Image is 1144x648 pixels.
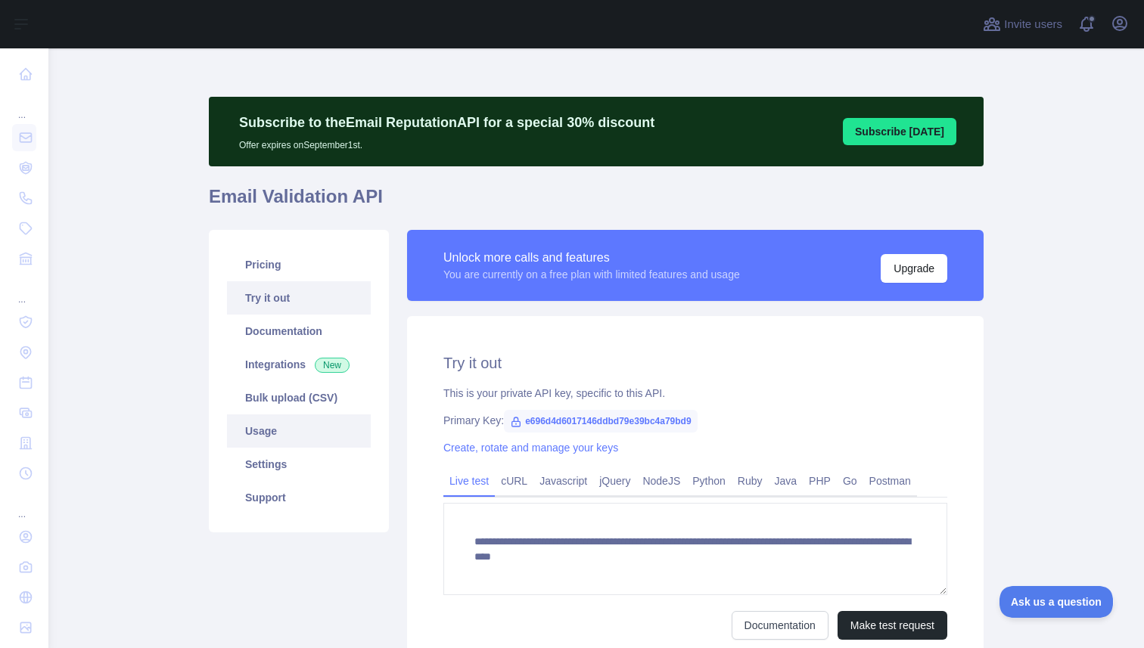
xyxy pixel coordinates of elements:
[593,469,636,493] a: jQuery
[239,112,654,133] p: Subscribe to the Email Reputation API for a special 30 % discount
[12,91,36,121] div: ...
[443,267,740,282] div: You are currently on a free plan with limited features and usage
[443,249,740,267] div: Unlock more calls and features
[838,611,947,640] button: Make test request
[843,118,956,145] button: Subscribe [DATE]
[443,352,947,374] h2: Try it out
[636,469,686,493] a: NodeJS
[980,12,1065,36] button: Invite users
[227,481,371,514] a: Support
[315,358,350,373] span: New
[769,469,804,493] a: Java
[443,469,495,493] a: Live test
[227,381,371,414] a: Bulk upload (CSV)
[443,442,618,454] a: Create, rotate and manage your keys
[227,315,371,348] a: Documentation
[837,469,863,493] a: Go
[732,469,769,493] a: Ruby
[239,133,654,151] p: Offer expires on September 1st.
[999,586,1114,618] iframe: Toggle Customer Support
[803,469,837,493] a: PHP
[504,410,697,433] span: e696d4d6017146ddbd79e39bc4a79bd9
[443,386,947,401] div: This is your private API key, specific to this API.
[881,254,947,283] button: Upgrade
[227,248,371,281] a: Pricing
[209,184,984,221] h1: Email Validation API
[732,611,828,640] a: Documentation
[227,281,371,315] a: Try it out
[12,490,36,520] div: ...
[1004,16,1062,33] span: Invite users
[686,469,732,493] a: Python
[495,469,533,493] a: cURL
[533,469,593,493] a: Javascript
[443,413,947,428] div: Primary Key:
[863,469,917,493] a: Postman
[227,448,371,481] a: Settings
[227,348,371,381] a: Integrations New
[12,275,36,305] div: ...
[227,414,371,448] a: Usage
